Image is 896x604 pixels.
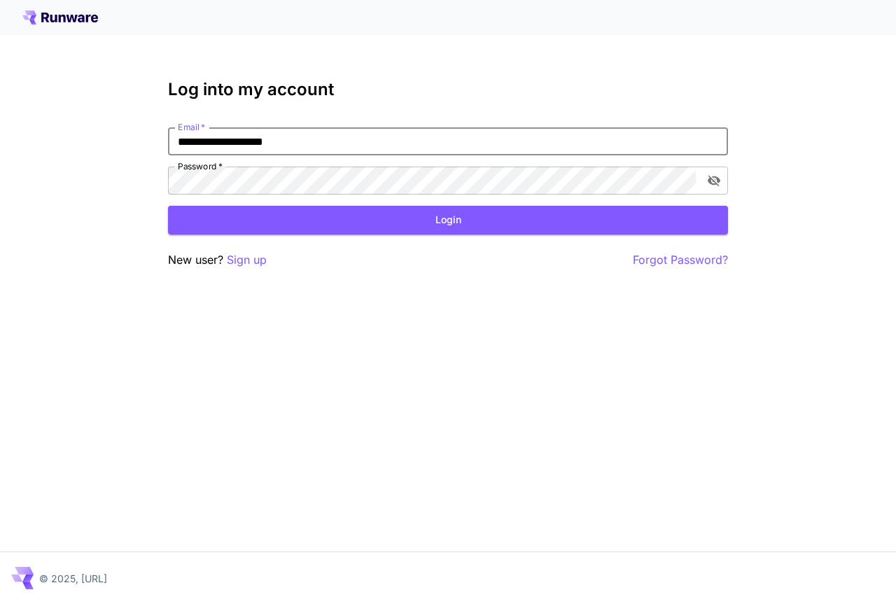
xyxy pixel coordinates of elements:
[39,571,107,586] p: © 2025, [URL]
[168,80,728,99] h3: Log into my account
[178,160,223,172] label: Password
[178,121,205,133] label: Email
[701,168,727,193] button: toggle password visibility
[168,206,728,234] button: Login
[633,251,728,269] button: Forgot Password?
[227,251,267,269] button: Sign up
[168,251,267,269] p: New user?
